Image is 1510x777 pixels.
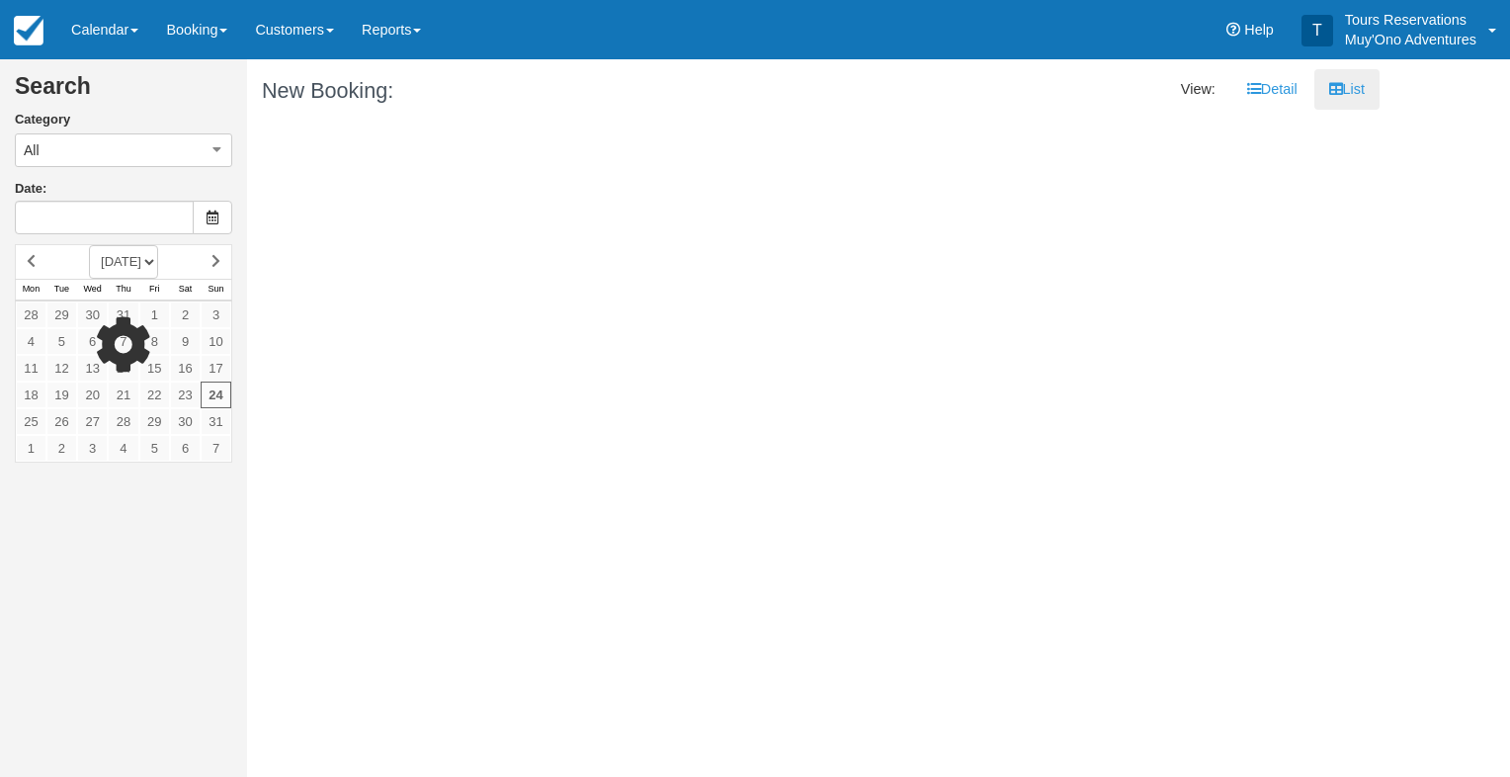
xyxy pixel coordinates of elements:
label: Date: [15,180,232,199]
a: List [1314,69,1380,110]
li: View: [1166,69,1230,110]
label: Category [15,111,232,129]
a: Detail [1232,69,1312,110]
span: Help [1244,22,1274,38]
h2: Search [15,74,232,111]
a: 24 [201,382,231,408]
i: Help [1226,23,1240,37]
h1: New Booking: [262,79,798,103]
p: Muy'Ono Adventures [1345,30,1476,49]
div: T [1301,15,1333,46]
span: All [24,140,40,160]
p: Tours Reservations [1345,10,1476,30]
img: checkfront-main-nav-mini-logo.png [14,16,43,45]
button: All [15,133,232,167]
